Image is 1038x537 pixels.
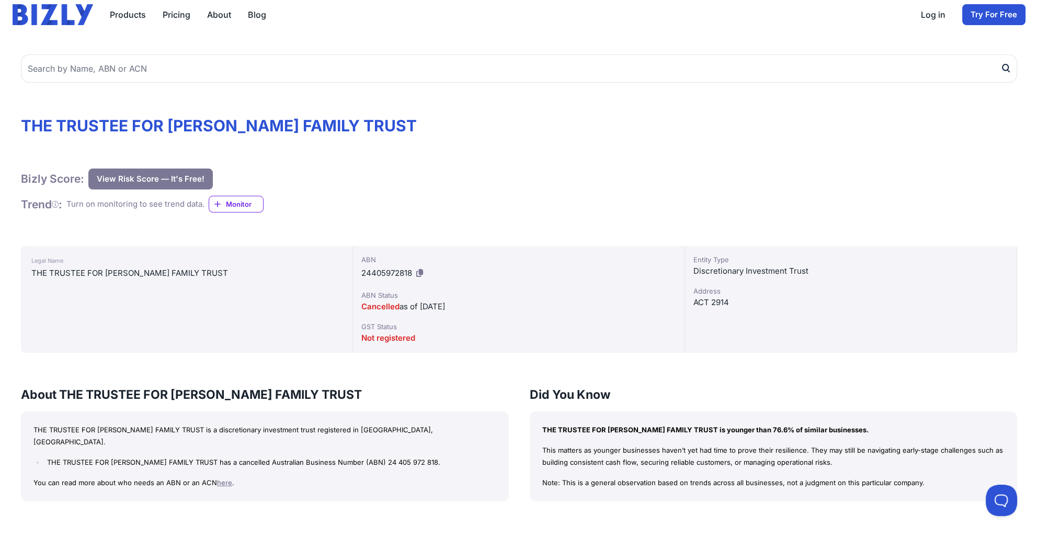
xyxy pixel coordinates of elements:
span: Not registered [361,333,415,343]
li: THE TRUSTEE FOR [PERSON_NAME] FAMILY TRUST has a cancelled Australian Business Number (ABN) 24 40... [44,456,496,468]
div: Discretionary Investment Trust [693,265,1008,277]
p: Note: This is a general observation based on trends across all businesses, not a judgment on this... [542,477,1005,489]
a: Try For Free [962,4,1025,25]
button: Products [110,8,146,21]
span: Cancelled [361,301,400,311]
a: Log in [921,8,945,21]
div: ABN [361,254,676,265]
div: Legal Name [31,254,342,267]
h1: Bizly Score: [21,172,84,186]
span: 24405972818 [361,268,412,278]
h3: About THE TRUSTEE FOR [PERSON_NAME] FAMILY TRUST [21,386,509,403]
div: GST Status [361,321,676,332]
a: Blog [248,8,266,21]
p: THE TRUSTEE FOR [PERSON_NAME] FAMILY TRUST is younger than 76.6% of similar businesses. [542,424,1005,436]
div: as of [DATE] [361,300,676,313]
div: Entity Type [693,254,1008,265]
a: Pricing [163,8,190,21]
a: Monitor [209,196,264,212]
a: here [217,478,232,487]
h1: Trend : [21,197,62,211]
div: ABN Status [361,290,676,300]
h1: THE TRUSTEE FOR [PERSON_NAME] FAMILY TRUST [21,116,1017,135]
div: THE TRUSTEE FOR [PERSON_NAME] FAMILY TRUST [31,267,342,279]
p: You can read more about who needs an ABN or an ACN . [33,477,496,489]
div: Turn on monitoring to see trend data. [66,198,204,210]
span: Monitor [226,199,263,209]
p: THE TRUSTEE FOR [PERSON_NAME] FAMILY TRUST is a discretionary investment trust registered in [GEO... [33,424,496,448]
a: About [207,8,231,21]
p: This matters as younger businesses haven’t yet had time to prove their resilience. They may still... [542,444,1005,468]
div: ACT 2914 [693,296,1008,309]
button: View Risk Score — It's Free! [88,169,213,189]
div: Address [693,286,1008,296]
h3: Did You Know [530,386,1018,403]
iframe: Toggle Customer Support [986,485,1017,516]
input: Search by Name, ABN or ACN [21,54,1017,83]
